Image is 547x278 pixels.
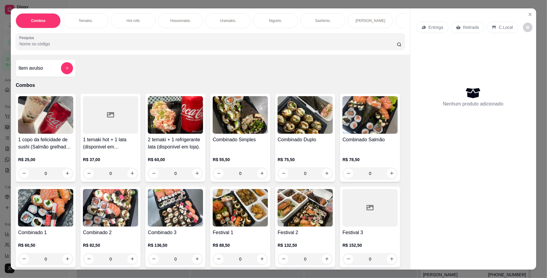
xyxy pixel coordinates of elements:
[213,157,268,163] p: R$ 55,50
[19,254,29,264] button: decrease-product-quantity
[213,242,268,248] p: R$ 88,50
[19,35,36,40] label: Pesquisa
[443,100,503,108] p: Nenhum produto adicionado
[213,136,268,143] h4: Combinado Simples
[525,10,535,19] button: Close
[523,23,533,32] button: decrease-product-quantity
[148,136,203,151] h4: 2 temaki + 1 refrigerante lata (disponível em loja).
[18,189,73,227] img: product-image
[79,18,93,23] p: Temakis.
[342,242,398,248] p: R$ 152,50
[18,65,43,72] h4: Item avulso
[18,157,73,163] p: R$ 25,00
[278,229,333,236] h4: Festival 2
[220,18,236,23] p: Uramakis.
[31,18,45,23] p: Combos
[83,229,138,236] h4: Combinado 2
[148,96,203,134] img: product-image
[148,157,203,163] p: R$ 60,00
[83,157,138,163] p: R$ 37,00
[429,24,443,30] p: Entrega
[62,254,72,264] button: increase-product-quantity
[342,96,398,134] img: product-image
[148,242,203,248] p: R$ 136,50
[19,169,29,178] button: decrease-product-quantity
[18,136,73,151] h4: 1 copo da felicidade de sushi (Salmão grelhado) 200ml + 1 lata (disponivel em [GEOGRAPHIC_DATA])
[342,157,398,163] p: R$ 78,50
[83,189,138,227] img: product-image
[463,24,479,30] p: Retirada
[278,242,333,248] p: R$ 132,50
[170,18,191,23] p: Hossomakis.
[19,41,397,47] input: Pesquisa
[342,229,398,236] h4: Festival 3
[18,229,73,236] h4: Combinado 1
[149,254,159,264] button: decrease-product-quantity
[213,229,268,236] h4: Festival 1
[148,189,203,227] img: product-image
[126,18,140,23] p: Hot rolls
[278,96,333,134] img: product-image
[315,18,331,23] p: Sashimis.
[83,242,138,248] p: R$ 82,50
[18,96,73,134] img: product-image
[83,136,138,151] h4: 1 temaki hot + 1 lata (disponivel em [GEOGRAPHIC_DATA])
[62,169,72,178] button: increase-product-quantity
[356,18,385,23] p: [PERSON_NAME]
[18,242,73,248] p: R$ 60,50
[278,189,333,227] img: product-image
[192,254,202,264] button: increase-product-quantity
[84,169,94,178] button: decrease-product-quantity
[213,96,268,134] img: product-image
[269,18,282,23] p: Niguiris.
[127,254,137,264] button: increase-product-quantity
[278,136,333,143] h4: Combinado Duplo
[213,189,268,227] img: product-image
[148,229,203,236] h4: Combinado 3
[499,24,513,30] p: C.Local
[16,82,405,89] p: Combos
[342,136,398,143] h4: Combinado Salmão
[278,157,333,163] p: R$ 75,50
[84,254,94,264] button: decrease-product-quantity
[61,62,73,74] button: add-separate-item
[127,169,137,178] button: increase-product-quantity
